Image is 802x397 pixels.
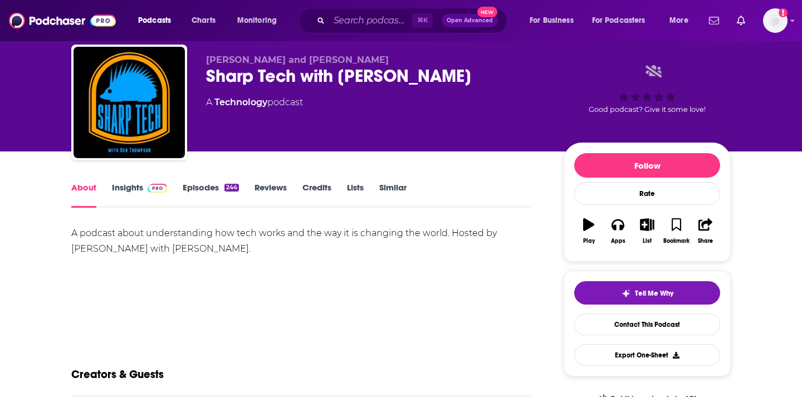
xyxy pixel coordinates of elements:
[611,238,625,244] div: Apps
[184,12,222,30] a: Charts
[347,182,364,208] a: Lists
[206,55,389,65] span: [PERSON_NAME] and [PERSON_NAME]
[763,8,788,33] img: User Profile
[691,211,720,251] button: Share
[412,13,433,28] span: ⌘ K
[74,47,185,158] img: Sharp Tech with Ben Thompson
[442,14,498,27] button: Open AdvancedNew
[635,289,673,298] span: Tell Me Why
[732,11,750,30] a: Show notifications dropdown
[589,105,706,114] span: Good podcast? Give it some love!
[112,182,167,208] a: InsightsPodchaser Pro
[698,238,713,244] div: Share
[603,211,632,251] button: Apps
[447,18,493,23] span: Open Advanced
[585,12,662,30] button: open menu
[71,367,164,381] h2: Creators & Guests
[302,182,331,208] a: Credits
[574,182,720,205] div: Rate
[574,211,603,251] button: Play
[663,238,689,244] div: Bookmark
[669,13,688,28] span: More
[763,8,788,33] span: Logged in as cmand-c
[148,184,167,193] img: Podchaser Pro
[592,13,645,28] span: For Podcasters
[779,8,788,17] svg: Add a profile image
[255,182,287,208] a: Reviews
[574,281,720,305] button: tell me why sparkleTell Me Why
[477,7,497,17] span: New
[574,153,720,178] button: Follow
[224,184,239,192] div: 244
[229,12,291,30] button: open menu
[522,12,588,30] button: open menu
[763,8,788,33] button: Show profile menu
[192,13,216,28] span: Charts
[309,8,518,33] div: Search podcasts, credits, & more...
[379,182,407,208] a: Similar
[130,12,185,30] button: open menu
[71,226,531,257] div: A podcast about understanding how tech works and the way it is changing the world. Hosted by [PER...
[138,13,171,28] span: Podcasts
[530,13,574,28] span: For Business
[329,12,412,30] input: Search podcasts, credits, & more...
[9,10,116,31] img: Podchaser - Follow, Share and Rate Podcasts
[643,238,652,244] div: List
[705,11,723,30] a: Show notifications dropdown
[237,13,277,28] span: Monitoring
[662,12,702,30] button: open menu
[183,182,239,208] a: Episodes244
[574,344,720,366] button: Export One-Sheet
[633,211,662,251] button: List
[622,289,630,298] img: tell me why sparkle
[662,211,691,251] button: Bookmark
[206,96,303,109] div: A podcast
[574,313,720,335] a: Contact This Podcast
[71,182,96,208] a: About
[583,238,595,244] div: Play
[564,55,731,124] div: Good podcast? Give it some love!
[214,97,267,107] a: Technology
